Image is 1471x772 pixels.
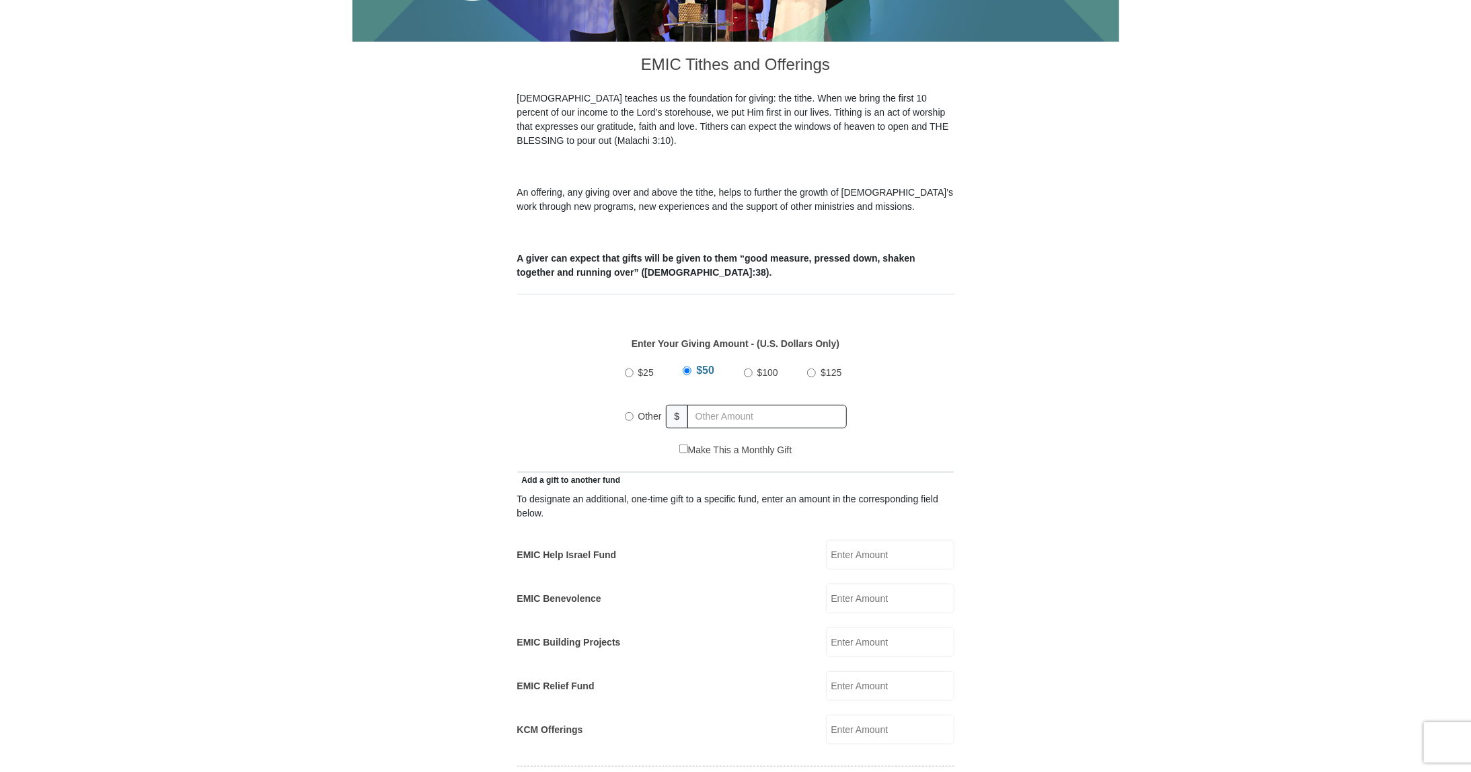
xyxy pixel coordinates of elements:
p: [DEMOGRAPHIC_DATA] teaches us the foundation for giving: the tithe. When we bring the first 10 pe... [517,91,954,148]
span: $25 [638,367,654,378]
input: Make This a Monthly Gift [679,445,688,453]
b: A giver can expect that gifts will be given to them “good measure, pressed down, shaken together ... [517,253,915,278]
label: EMIC Relief Fund [517,679,595,693]
input: Enter Amount [826,627,954,657]
input: Enter Amount [826,715,954,744]
input: Enter Amount [826,540,954,570]
label: EMIC Benevolence [517,592,601,606]
span: Other [638,411,662,422]
span: $50 [696,364,714,376]
strong: Enter Your Giving Amount - (U.S. Dollars Only) [632,338,839,349]
input: Enter Amount [826,671,954,701]
label: Make This a Monthly Gift [679,443,792,457]
input: Other Amount [687,405,846,428]
div: To designate an additional, one-time gift to a specific fund, enter an amount in the correspondin... [517,492,954,520]
h3: EMIC Tithes and Offerings [517,42,954,91]
label: KCM Offerings [517,723,583,737]
span: $ [666,405,689,428]
label: EMIC Building Projects [517,635,621,650]
label: EMIC Help Israel Fund [517,548,617,562]
span: $125 [821,367,841,378]
p: An offering, any giving over and above the tithe, helps to further the growth of [DEMOGRAPHIC_DAT... [517,186,954,214]
input: Enter Amount [826,584,954,613]
span: Add a gift to another fund [517,475,621,485]
span: $100 [757,367,778,378]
